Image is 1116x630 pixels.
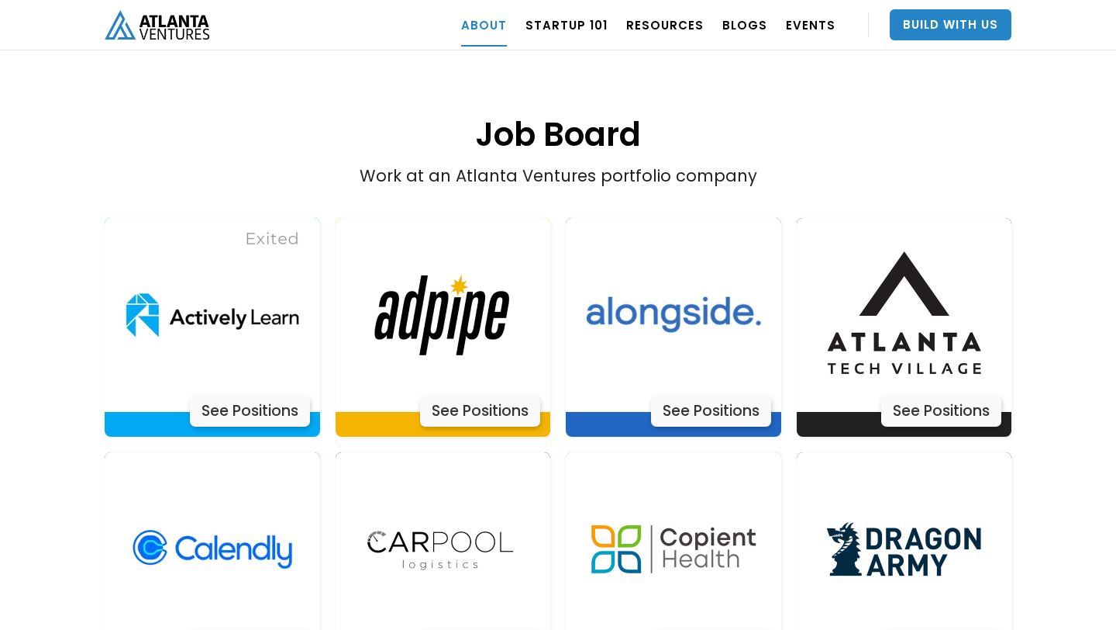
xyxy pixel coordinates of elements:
[115,218,309,412] img: Actively Learn
[881,396,1001,427] div: See Positions
[105,218,320,437] a: Actively LearnSee Positions
[525,3,608,47] a: Startup 101
[566,218,781,437] a: Actively LearnSee Positions
[786,3,835,47] a: EVENTS
[190,396,310,427] div: See Positions
[336,218,551,437] a: Actively LearnSee Positions
[577,218,770,412] img: Actively Learn
[890,9,1011,40] a: Build With Us
[797,218,1012,437] a: Actively LearnSee Positions
[346,218,539,412] img: Actively Learn
[722,3,767,47] a: BLOGS
[105,35,1011,157] h1: Job Board
[626,3,704,47] a: RESOURCES
[420,396,540,427] div: See Positions
[807,218,1001,412] img: Actively Learn
[461,3,507,47] a: ABOUT
[651,396,771,427] div: See Positions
